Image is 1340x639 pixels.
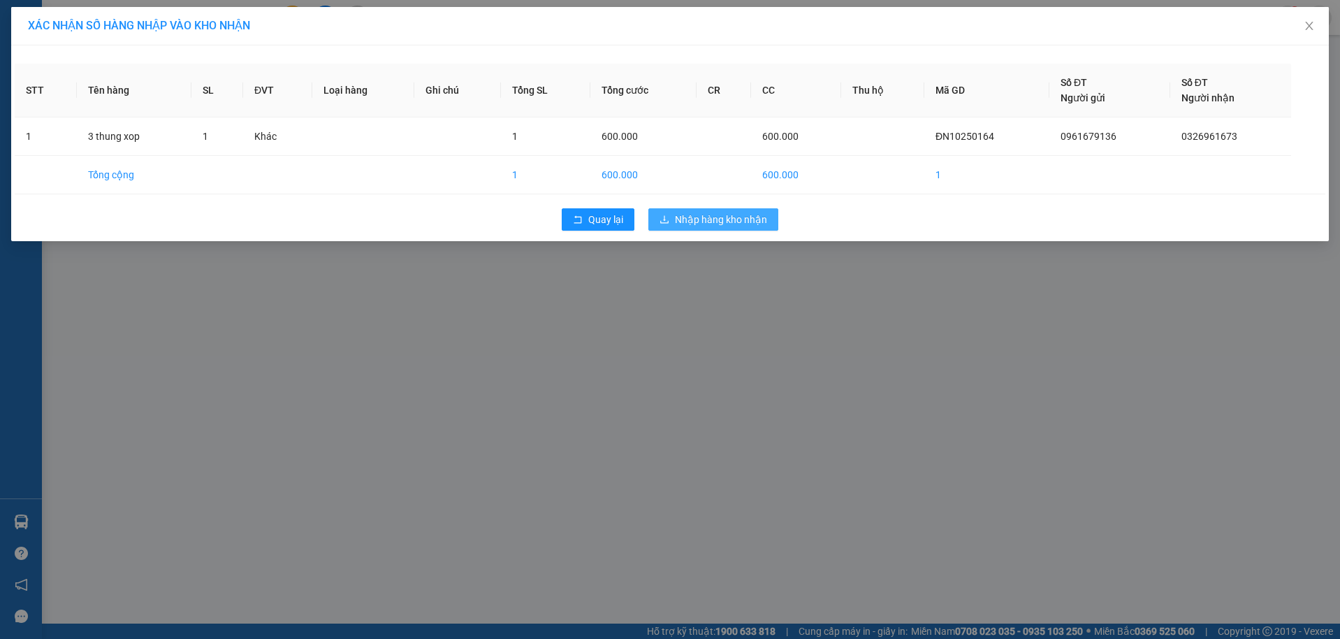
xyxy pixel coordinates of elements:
[1290,7,1329,46] button: Close
[841,64,924,117] th: Thu hộ
[648,208,778,231] button: downloadNhập hàng kho nhận
[512,131,518,142] span: 1
[602,131,638,142] span: 600.000
[191,64,243,117] th: SL
[28,19,250,32] span: XÁC NHẬN SỐ HÀNG NHẬP VÀO KHO NHẬN
[573,215,583,226] span: rollback
[590,156,697,194] td: 600.000
[1181,92,1235,103] span: Người nhận
[15,64,77,117] th: STT
[1304,20,1315,31] span: close
[697,64,750,117] th: CR
[1181,77,1208,88] span: Số ĐT
[1061,131,1116,142] span: 0961679136
[588,212,623,227] span: Quay lại
[924,64,1049,117] th: Mã GD
[501,64,590,117] th: Tổng SL
[675,212,767,227] span: Nhập hàng kho nhận
[562,208,634,231] button: rollbackQuay lại
[312,64,415,117] th: Loại hàng
[1181,131,1237,142] span: 0326961673
[590,64,697,117] th: Tổng cước
[414,64,500,117] th: Ghi chú
[15,117,77,156] td: 1
[77,64,191,117] th: Tên hàng
[1061,92,1105,103] span: Người gửi
[762,131,799,142] span: 600.000
[1061,77,1087,88] span: Số ĐT
[243,117,312,156] td: Khác
[935,131,994,142] span: ĐN10250164
[924,156,1049,194] td: 1
[77,117,191,156] td: 3 thung xop
[751,64,842,117] th: CC
[203,131,208,142] span: 1
[660,215,669,226] span: download
[77,156,191,194] td: Tổng cộng
[501,156,590,194] td: 1
[751,156,842,194] td: 600.000
[243,64,312,117] th: ĐVT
